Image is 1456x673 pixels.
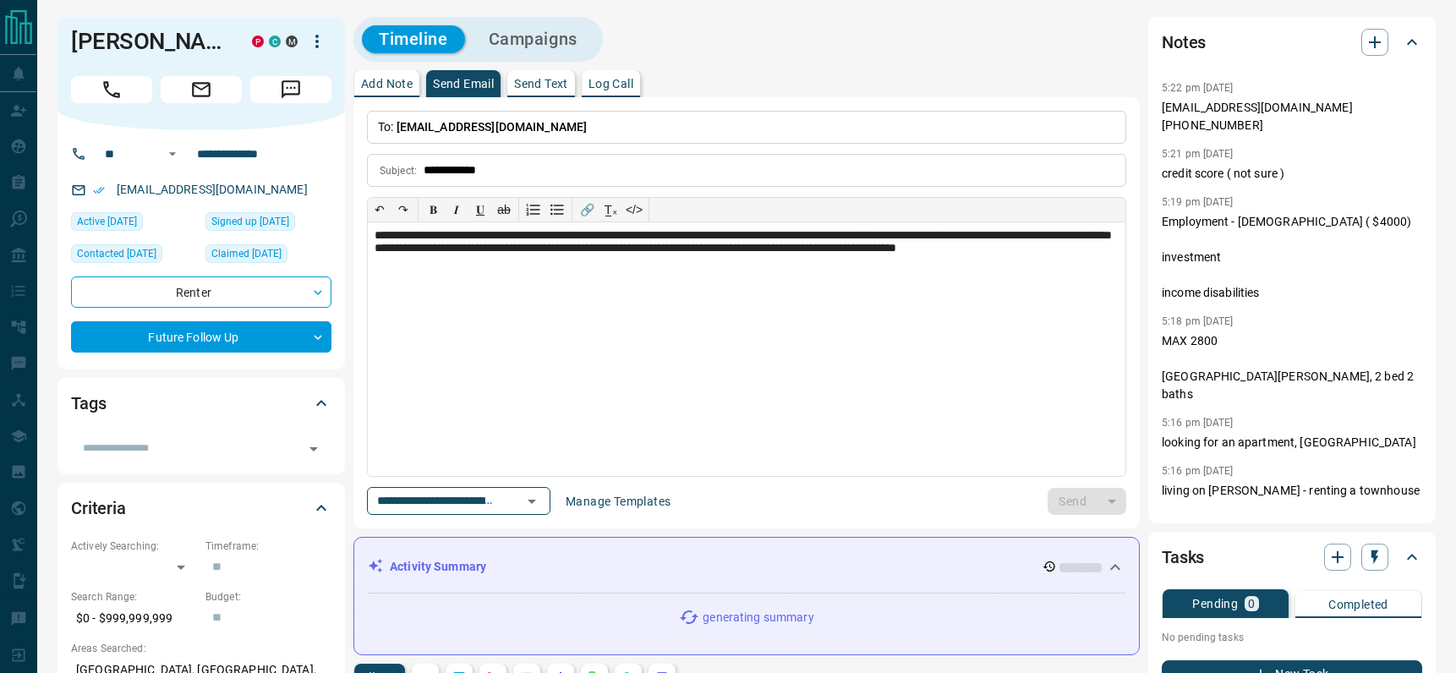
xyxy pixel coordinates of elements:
[622,198,646,222] button: </>
[1162,213,1422,302] p: Employment - [DEMOGRAPHIC_DATA] ( $4000) investment income disabilities
[599,198,622,222] button: T̲ₓ
[472,25,594,53] button: Campaigns
[286,36,298,47] div: mrloft.ca
[77,213,137,230] span: Active [DATE]
[93,184,105,196] svg: Email Verified
[492,198,516,222] button: ab
[71,244,197,268] div: Tue Mar 08 2022
[421,198,445,222] button: 𝐁
[575,198,599,222] button: 🔗
[445,198,468,222] button: 𝑰
[476,203,484,216] span: 𝐔
[433,78,494,90] p: Send Email
[71,605,197,632] p: $0 - $999,999,999
[161,76,242,103] span: Email
[368,551,1125,583] div: Activity Summary
[1248,598,1255,610] p: 0
[468,198,492,222] button: 𝐔
[1162,434,1422,451] p: looking for an apartment, [GEOGRAPHIC_DATA]
[367,111,1126,144] p: To:
[162,144,183,164] button: Open
[205,589,331,605] p: Budget:
[1162,625,1422,650] p: No pending tasks
[250,76,331,103] span: Message
[302,437,326,461] button: Open
[71,488,331,528] div: Criteria
[71,28,227,55] h1: [PERSON_NAME]
[1162,99,1422,134] p: [EMAIL_ADDRESS][DOMAIN_NAME] [PHONE_NUMBER]
[71,383,331,424] div: Tags
[520,490,544,513] button: Open
[391,198,415,222] button: ↷
[1162,29,1206,56] h2: Notes
[361,78,413,90] p: Add Note
[380,163,417,178] p: Subject:
[397,120,588,134] span: [EMAIL_ADDRESS][DOMAIN_NAME]
[703,609,813,626] p: generating summary
[71,390,106,417] h2: Tags
[71,539,197,554] p: Actively Searching:
[1162,537,1422,577] div: Tasks
[211,213,289,230] span: Signed up [DATE]
[211,245,282,262] span: Claimed [DATE]
[71,212,197,236] div: Sat Sep 13 2025
[1162,165,1422,183] p: credit score ( not sure )
[71,321,331,353] div: Future Follow Up
[514,78,568,90] p: Send Text
[71,589,197,605] p: Search Range:
[269,36,281,47] div: condos.ca
[1162,148,1234,160] p: 5:21 pm [DATE]
[1162,315,1234,327] p: 5:18 pm [DATE]
[1162,465,1234,477] p: 5:16 pm [DATE]
[71,641,331,656] p: Areas Searched:
[1162,482,1422,500] p: living on [PERSON_NAME] - renting a townhouse
[1162,417,1234,429] p: 5:16 pm [DATE]
[522,198,545,222] button: Numbered list
[205,244,331,268] div: Thu Nov 16 2023
[252,36,264,47] div: property.ca
[368,198,391,222] button: ↶
[1162,332,1422,403] p: MAX 2800 [GEOGRAPHIC_DATA][PERSON_NAME], 2 bed 2 baths
[362,25,465,53] button: Timeline
[117,183,308,196] a: [EMAIL_ADDRESS][DOMAIN_NAME]
[390,558,486,576] p: Activity Summary
[71,495,126,522] h2: Criteria
[1048,488,1126,515] div: split button
[205,212,331,236] div: Mon Mar 07 2022
[1328,599,1388,610] p: Completed
[71,76,152,103] span: Call
[1162,196,1234,208] p: 5:19 pm [DATE]
[1162,82,1234,94] p: 5:22 pm [DATE]
[1162,544,1204,571] h2: Tasks
[1192,598,1238,610] p: Pending
[1162,22,1422,63] div: Notes
[588,78,633,90] p: Log Call
[497,203,511,216] s: ab
[71,276,331,308] div: Renter
[545,198,569,222] button: Bullet list
[77,245,156,262] span: Contacted [DATE]
[556,488,681,515] button: Manage Templates
[205,539,331,554] p: Timeframe:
